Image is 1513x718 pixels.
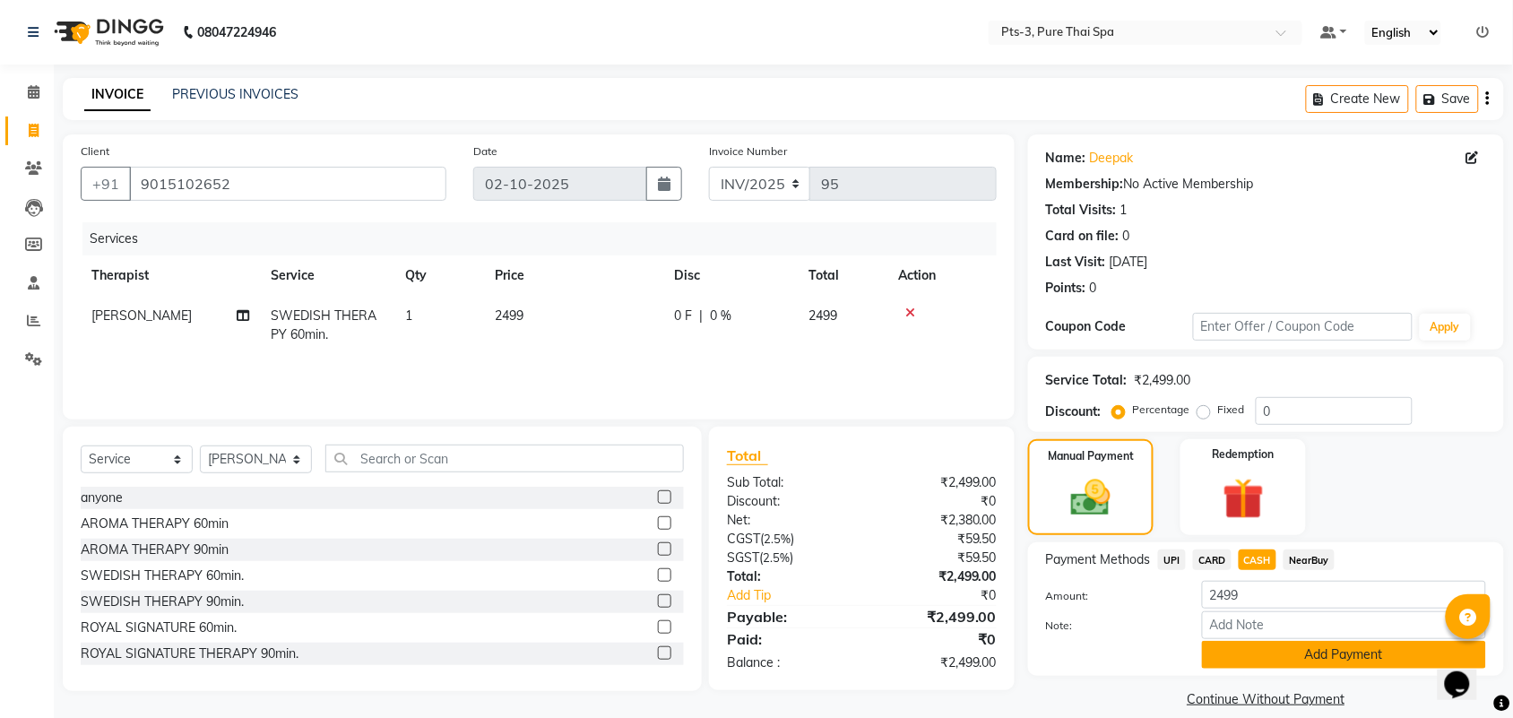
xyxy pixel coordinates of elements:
div: ( ) [713,549,862,567]
div: Net: [713,511,862,530]
label: Invoice Number [709,143,787,160]
span: UPI [1158,549,1186,570]
div: ₹2,380.00 [861,511,1010,530]
div: Name: [1046,149,1086,168]
div: ROYAL SIGNATURE THERAPY 90min. [81,644,298,663]
div: AROMA THERAPY 90min [81,541,229,559]
div: [DATE] [1110,253,1148,272]
span: CARD [1193,549,1232,570]
div: ₹2,499.00 [861,567,1010,586]
th: Total [798,255,887,296]
div: ₹59.50 [861,530,1010,549]
div: Membership: [1046,175,1124,194]
th: Service [260,255,394,296]
div: Sub Total: [713,473,862,492]
span: SWEDISH THERAPY 60min. [271,307,376,342]
div: Total Visits: [1046,201,1117,220]
a: Add Tip [713,586,886,605]
div: ₹59.50 [861,549,1010,567]
span: 0 % [710,307,731,325]
label: Fixed [1218,402,1245,418]
input: Enter Offer / Coupon Code [1193,313,1413,341]
div: ₹2,499.00 [861,606,1010,627]
div: ₹0 [861,492,1010,511]
span: 2.5% [763,550,790,565]
div: Discount: [713,492,862,511]
label: Redemption [1213,446,1275,463]
span: SGST [727,549,759,566]
button: Create New [1306,85,1409,113]
button: Save [1416,85,1479,113]
img: logo [46,7,169,57]
span: 1 [405,307,412,324]
label: Client [81,143,109,160]
div: ₹0 [886,586,1010,605]
th: Therapist [81,255,260,296]
span: 2499 [495,307,523,324]
div: Points: [1046,279,1086,298]
div: No Active Membership [1046,175,1486,194]
div: Total: [713,567,862,586]
b: 08047224946 [197,7,276,57]
div: ₹2,499.00 [861,653,1010,672]
div: Payable: [713,606,862,627]
input: Amount [1202,581,1486,609]
div: AROMA THERAPY 60min [81,515,229,533]
a: INVOICE [84,79,151,111]
label: Amount: [1033,588,1189,604]
div: SWEDISH THERAPY 60min. [81,567,244,585]
iframe: chat widget [1438,646,1495,700]
span: CASH [1239,549,1277,570]
div: ₹2,499.00 [861,473,1010,492]
div: Last Visit: [1046,253,1106,272]
span: NearBuy [1284,549,1335,570]
th: Disc [663,255,798,296]
div: ( ) [713,530,862,549]
div: Balance : [713,653,862,672]
div: SWEDISH THERAPY 90min. [81,593,244,611]
span: 2.5% [764,532,791,546]
th: Action [887,255,997,296]
div: Coupon Code [1046,317,1193,336]
div: ₹2,499.00 [1135,371,1191,390]
button: +91 [81,167,131,201]
div: 1 [1120,201,1128,220]
div: Discount: [1046,402,1102,421]
label: Note: [1033,618,1189,634]
div: 0 [1090,279,1097,298]
input: Add Note [1202,611,1486,639]
div: Card on file: [1046,227,1120,246]
div: ₹0 [861,628,1010,650]
div: Service Total: [1046,371,1128,390]
div: ROYAL SIGNATURE 60min. [81,619,237,637]
div: 0 [1123,227,1130,246]
img: _cash.svg [1059,475,1123,521]
div: anyone [81,489,123,507]
img: _gift.svg [1210,473,1277,524]
input: Search by Name/Mobile/Email/Code [129,167,446,201]
span: | [699,307,703,325]
th: Qty [394,255,484,296]
label: Percentage [1133,402,1190,418]
a: Deepak [1090,149,1134,168]
span: Total [727,446,768,465]
a: Continue Without Payment [1032,690,1500,709]
span: CGST [727,531,760,547]
button: Add Payment [1202,641,1486,669]
span: Payment Methods [1046,550,1151,569]
label: Date [473,143,497,160]
div: Services [82,222,1010,255]
div: Paid: [713,628,862,650]
span: 0 F [674,307,692,325]
a: PREVIOUS INVOICES [172,86,298,102]
span: [PERSON_NAME] [91,307,192,324]
th: Price [484,255,663,296]
span: 2499 [808,307,837,324]
button: Apply [1420,314,1471,341]
label: Manual Payment [1048,448,1134,464]
input: Search or Scan [325,445,684,472]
